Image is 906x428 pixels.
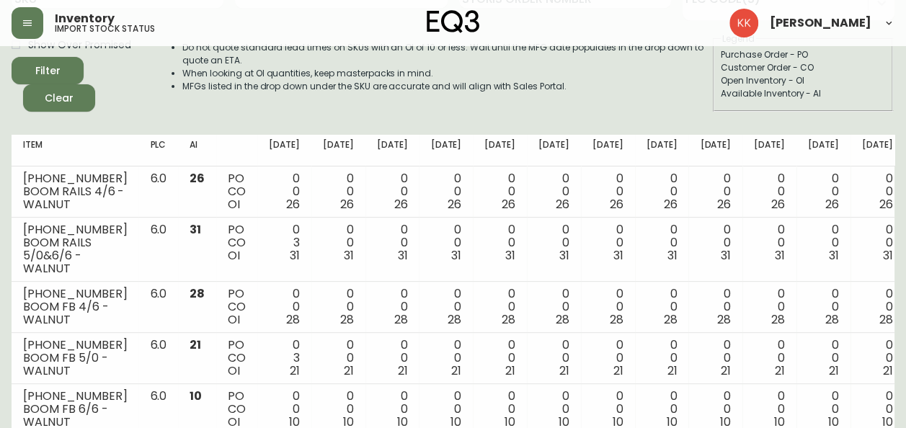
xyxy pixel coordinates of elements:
div: [PHONE_NUMBER] [23,172,127,185]
div: BOOM RAILS 5/0&6/6 - WALNUT [23,236,127,275]
div: 0 0 [377,339,408,378]
div: [PHONE_NUMBER] [23,390,127,403]
span: 21 [882,362,892,379]
div: 0 0 [377,223,408,262]
div: 0 0 [754,172,785,211]
div: 0 0 [377,172,408,211]
span: 26 [340,196,354,213]
th: [DATE] [257,135,311,166]
span: 28 [825,311,839,328]
img: b8dbcfffdcfee2b8a086673f95cad94a [729,9,758,37]
span: 28 [502,311,515,328]
th: PLC [138,135,178,166]
div: 0 0 [430,223,461,262]
div: 0 0 [808,339,839,378]
span: 26 [771,196,785,213]
span: 31 [559,247,569,264]
div: 0 0 [430,287,461,326]
span: 31 [667,247,677,264]
div: 0 0 [323,172,354,211]
th: [DATE] [635,135,689,166]
td: 6.0 [138,282,178,333]
div: 0 0 [430,172,461,211]
div: BOOM FB 4/6 - WALNUT [23,300,127,326]
div: 0 0 [484,339,515,378]
span: 28 [556,311,569,328]
div: 0 0 [808,172,839,211]
th: [DATE] [796,135,851,166]
div: 0 0 [323,223,354,262]
div: 0 0 [484,223,515,262]
span: 26 [502,196,515,213]
span: 31 [190,221,201,238]
div: 0 0 [592,223,623,262]
div: 0 0 [754,223,785,262]
span: 28 [663,311,677,328]
button: Filter [12,57,84,84]
div: 0 0 [484,287,515,326]
li: Do not quote standard lead times on SKUs with an OI of 10 or less. Wait until the MFG date popula... [182,41,711,67]
th: Item [12,135,138,166]
li: MFGs listed in the drop down under the SKU are accurate and will align with Sales Portal. [182,80,711,93]
th: [DATE] [581,135,635,166]
th: [DATE] [688,135,742,166]
div: Available Inventory - AI [721,87,885,100]
div: Purchase Order - PO [721,48,885,61]
span: 31 [505,247,515,264]
div: 0 0 [592,172,623,211]
span: 26 [610,196,623,213]
span: 28 [340,311,354,328]
div: 0 0 [700,339,731,378]
div: 0 0 [700,172,731,211]
td: 6.0 [138,166,178,218]
span: 31 [398,247,408,264]
span: 26 [286,196,300,213]
div: 0 0 [323,339,354,378]
span: [PERSON_NAME] [770,17,871,29]
span: 21 [613,362,623,379]
div: 0 3 [269,223,300,262]
div: 0 0 [538,339,569,378]
div: PO CO [228,339,246,378]
div: 0 0 [538,287,569,326]
div: 0 0 [269,172,300,211]
span: 28 [610,311,623,328]
span: 28 [394,311,408,328]
div: 0 0 [862,172,893,211]
span: 26 [825,196,839,213]
div: Customer Order - CO [721,61,885,74]
div: 0 0 [377,287,408,326]
span: 21 [721,362,731,379]
div: 0 0 [862,287,893,326]
span: 26 [448,196,461,213]
span: Inventory [55,13,115,24]
div: 0 0 [647,339,678,378]
span: 21 [190,336,201,353]
span: 21 [344,362,354,379]
td: 6.0 [138,333,178,384]
span: Clear [35,89,84,107]
th: AI [178,135,216,166]
span: OI [228,311,240,328]
span: 21 [775,362,785,379]
span: 28 [717,311,731,328]
div: 0 0 [592,339,623,378]
div: BOOM RAILS 4/6 - WALNUT [23,185,127,211]
div: 0 0 [754,339,785,378]
div: 0 0 [808,287,839,326]
div: 0 0 [647,223,678,262]
td: 6.0 [138,218,178,282]
span: 31 [344,247,354,264]
img: logo [427,10,480,33]
div: 0 0 [430,339,461,378]
div: 0 3 [269,339,300,378]
span: 31 [451,247,461,264]
span: 31 [613,247,623,264]
span: 26 [394,196,408,213]
th: [DATE] [742,135,796,166]
span: 31 [829,247,839,264]
span: 26 [717,196,731,213]
span: 28 [190,285,205,302]
th: [DATE] [311,135,365,166]
span: 26 [190,170,205,187]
